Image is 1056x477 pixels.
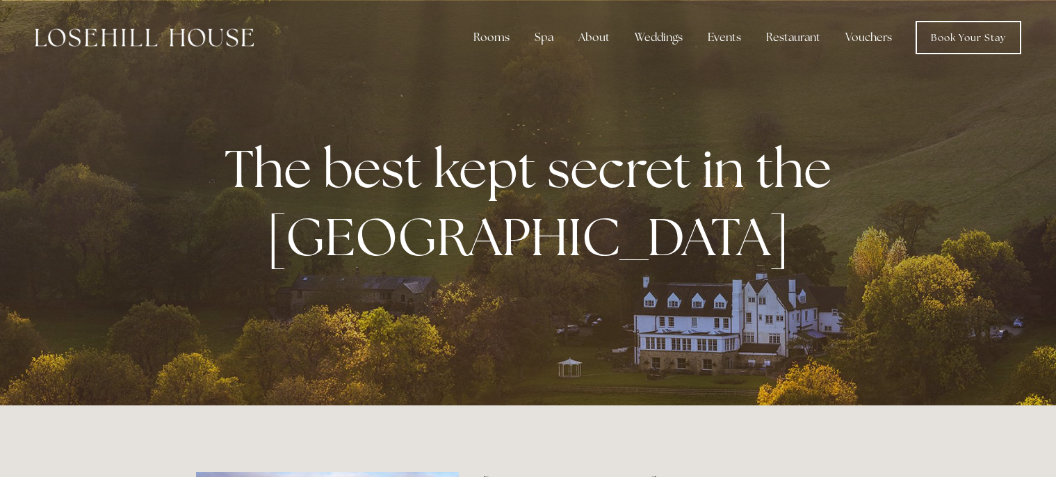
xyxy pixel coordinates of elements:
[567,24,621,51] div: About
[834,24,903,51] a: Vouchers
[697,24,752,51] div: Events
[35,29,254,47] img: Losehill House
[523,24,564,51] div: Spa
[916,21,1021,54] a: Book Your Stay
[225,134,843,270] strong: The best kept secret in the [GEOGRAPHIC_DATA]
[624,24,694,51] div: Weddings
[462,24,521,51] div: Rooms
[755,24,831,51] div: Restaurant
